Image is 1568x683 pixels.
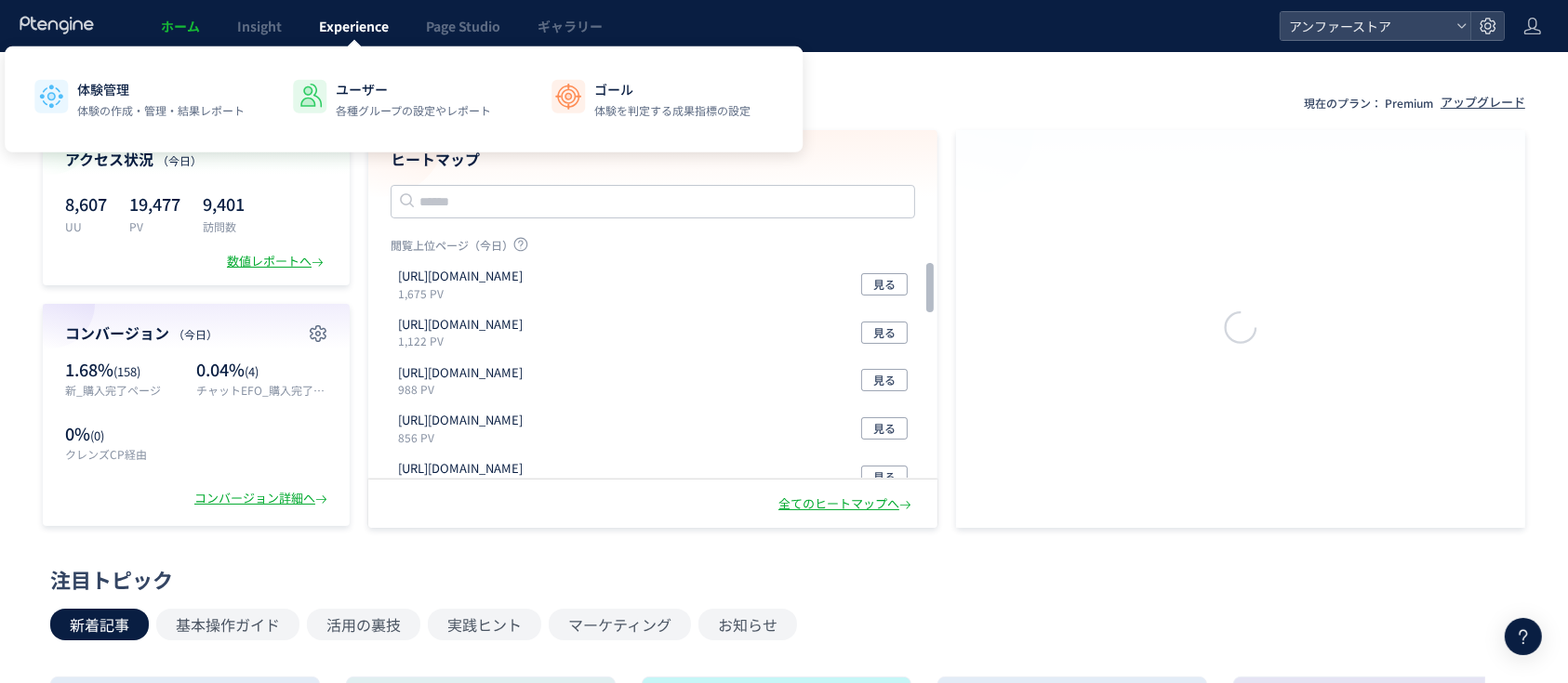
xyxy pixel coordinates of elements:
[538,17,603,35] span: ギャラリー
[594,102,751,119] p: 体験を判定する成果指標の設定
[1283,12,1449,40] span: アンファーストア
[113,362,140,380] span: (158)
[398,285,530,301] p: 1,675 PV
[156,609,299,640] button: 基本操作ガイド
[398,429,530,445] p: 856 PV
[194,490,331,507] div: コンバージョン詳細へ
[65,322,327,344] h4: コンバージョン
[873,369,896,391] span: 見る
[245,362,259,380] span: (4)
[398,333,530,348] p: 1,122 PV
[398,364,523,382] p: https://www.angfa-store.jp/product/DMEEM03XS
[50,565,1508,594] div: 注目トピック
[50,609,149,640] button: 新着記事
[336,102,491,119] p: 各種グループの設定やレポート
[778,495,915,513] div: 全てのヒートマップへ
[65,149,327,170] h4: アクセス状況
[391,149,915,170] h4: ヒートマップ
[428,609,541,640] button: 実践ヒント
[398,268,523,285] p: https://www.angfa-store.jp/
[203,189,245,218] p: 9,401
[90,427,104,444] span: (0)
[336,80,491,99] p: ユーザー
[861,417,908,440] button: 見る
[237,17,282,35] span: Insight
[1441,94,1525,112] div: アップグレード
[227,253,327,270] div: 数値レポートへ
[203,218,245,234] p: 訪問数
[65,189,107,218] p: 8,607
[173,326,218,342] span: （今日）
[873,273,896,296] span: 見る
[398,381,530,397] p: 988 PV
[307,609,420,640] button: 活用の裏技
[861,273,908,296] button: 見る
[873,417,896,440] span: 見る
[861,369,908,391] button: 見る
[196,382,327,398] p: チャットEFO_購入完了ページ
[398,412,523,429] p: https://www.angfa-store.jp/cart
[873,322,896,344] span: 見る
[391,237,915,260] p: 閲覧上位ページ（今日）
[1304,95,1433,111] p: 現在のプラン： Premium
[65,422,187,446] p: 0%
[77,80,245,99] p: 体験管理
[65,446,187,462] p: クレンズCP経由
[319,17,389,35] span: Experience
[398,478,530,493] p: 526 PV
[161,17,200,35] span: ホーム
[77,102,245,119] p: 体験の作成・管理・結果レポート
[129,189,180,218] p: 19,477
[65,382,187,398] p: 新_購入完了ページ
[398,460,523,478] p: https://www.angfa-store.jp/mypage/period_purchases
[129,218,180,234] p: PV
[157,152,202,168] span: （今日）
[65,358,187,382] p: 1.68%
[861,322,908,344] button: 見る
[196,358,327,382] p: 0.04%
[426,17,500,35] span: Page Studio
[698,609,797,640] button: お知らせ
[594,80,751,99] p: ゴール
[65,218,107,234] p: UU
[861,466,908,488] button: 見る
[549,609,691,640] button: マーケティング
[873,466,896,488] span: 見る
[398,316,523,334] p: https://auth.angfa-store.jp/login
